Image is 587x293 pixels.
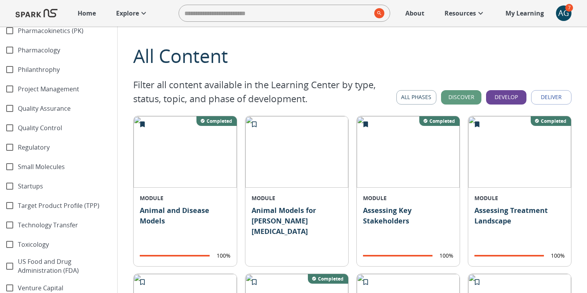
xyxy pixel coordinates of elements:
svg: Add to My Learning [139,278,146,286]
img: Logo of SPARK at Stanford [16,4,57,23]
a: Explore [112,5,152,22]
svg: Add to My Learning [250,120,258,128]
svg: Remove from My Learning [362,120,370,128]
svg: Remove from My Learning [139,120,146,128]
span: Pharmacokinetics (PK) [18,26,111,35]
p: Completed [318,276,344,282]
img: 34264c461842463cb2e814d896fb5fd3.png [134,116,236,188]
button: search [371,5,384,21]
span: Pharmacology [18,46,111,55]
span: completion progress of user [140,255,209,256]
span: Project Management [18,85,111,94]
p: MODULE [252,194,342,202]
span: Toxicology [18,240,111,249]
p: Animal and Disease Models [140,205,230,246]
span: Philanthrophy [18,65,111,74]
p: Assessing Treatment Landscape [474,205,565,246]
p: Completed [207,118,232,124]
p: Assessing Key Stakeholders [363,205,453,246]
span: completion progress of user [474,255,544,256]
img: 05d117b945104fb1a4aee0e918a91379.png [357,116,460,188]
p: Explore [116,9,139,18]
svg: Remove from My Learning [473,120,481,128]
div: All Content [133,42,571,70]
button: Develop [486,90,526,105]
span: Target Product Profile (TPP) [18,201,111,210]
button: Discover [441,90,481,105]
p: 100% [439,252,453,260]
span: Quality Control [18,124,111,133]
p: Home [78,9,96,18]
button: account of current user [556,5,571,21]
span: Small Molecules [18,162,111,171]
p: Completed [541,118,566,124]
svg: Add to My Learning [362,278,370,286]
p: About [405,9,424,18]
span: Technology Transfer [18,221,111,230]
svg: Add to My Learning [473,278,481,286]
p: My Learning [505,9,544,18]
p: MODULE [363,194,453,202]
button: Deliver [531,90,571,105]
p: MODULE [140,194,230,202]
span: Venture Capital [18,284,111,293]
span: completion progress of user [363,255,432,256]
p: MODULE [474,194,565,202]
span: US Food and Drug Administration (FDA) [18,257,111,275]
p: Resources [445,9,476,18]
p: 100% [217,252,231,260]
p: 100% [551,252,565,260]
span: Quality Assurance [18,104,111,113]
button: All Phases [396,90,437,105]
img: 731fcdaef19a46e7ae860e8dae007340.png [468,116,571,188]
a: Resources [441,5,489,22]
span: 7 [565,4,573,12]
a: My Learning [502,5,548,22]
div: AG [556,5,571,21]
p: Completed [429,118,455,124]
span: Startups [18,182,111,191]
span: Regulatory [18,143,111,152]
a: Home [74,5,100,22]
img: 0604c38f0bb440d495ef2ce0f21e46b6.png [245,116,348,188]
a: About [401,5,428,22]
svg: Add to My Learning [250,278,258,286]
p: Animal Models for [PERSON_NAME][MEDICAL_DATA] [252,205,342,254]
p: Filter all content available in the Learning Center by type, status, topic, and phase of developm... [133,78,396,106]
